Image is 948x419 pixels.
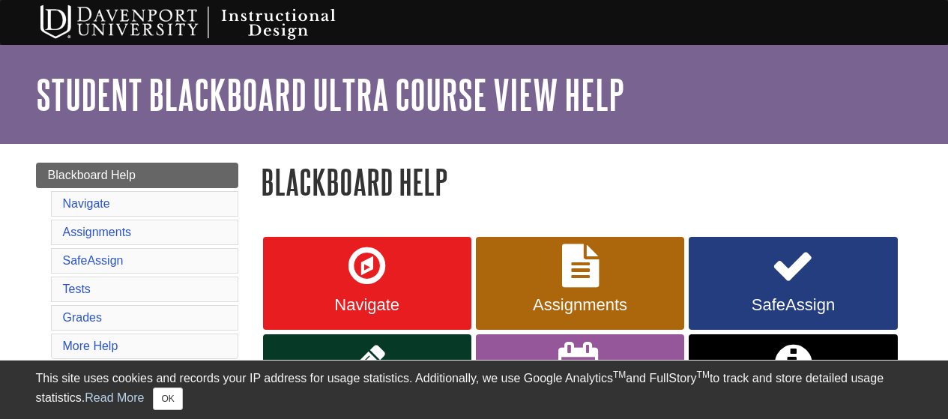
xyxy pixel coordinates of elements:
a: Assignments [476,237,684,330]
a: SafeAssign [689,237,897,330]
button: Close [153,388,182,410]
a: Navigate [263,237,471,330]
img: Davenport University Instructional Design [28,4,388,41]
a: Tests [63,283,91,295]
sup: TM [613,370,626,380]
span: SafeAssign [700,295,886,315]
a: Navigate [63,197,110,210]
a: Grades [63,311,102,324]
div: This site uses cookies and records your IP address for usage statistics. Additionally, we use Goo... [36,370,913,410]
a: Assignments [63,226,132,238]
span: Assignments [487,295,673,315]
sup: TM [697,370,710,380]
a: More Help [63,340,118,352]
h1: Blackboard Help [261,163,913,201]
a: SafeAssign [63,254,124,267]
span: Navigate [274,295,460,315]
span: Blackboard Help [48,169,136,181]
a: Student Blackboard Ultra Course View Help [36,71,624,118]
a: Blackboard Help [36,163,238,188]
a: Read More [85,391,144,404]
